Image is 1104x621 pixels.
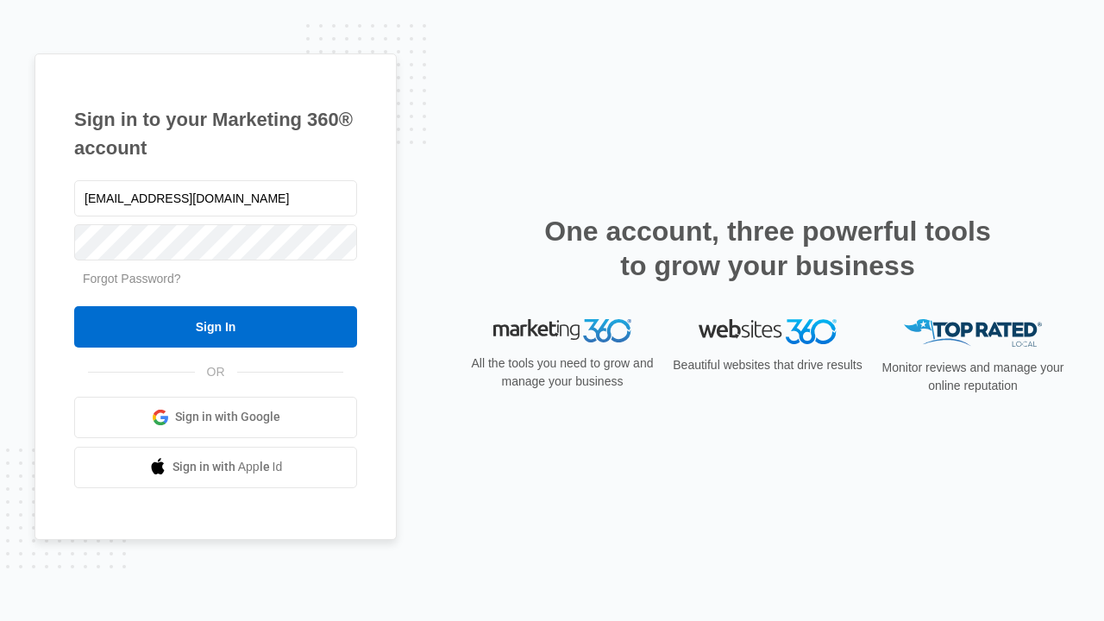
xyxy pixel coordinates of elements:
[493,319,631,343] img: Marketing 360
[83,272,181,285] a: Forgot Password?
[539,214,996,283] h2: One account, three powerful tools to grow your business
[74,397,357,438] a: Sign in with Google
[74,180,357,216] input: Email
[172,458,283,476] span: Sign in with Apple Id
[671,356,864,374] p: Beautiful websites that drive results
[876,359,1069,395] p: Monitor reviews and manage your online reputation
[466,354,659,391] p: All the tools you need to grow and manage your business
[74,306,357,348] input: Sign In
[195,363,237,381] span: OR
[699,319,837,344] img: Websites 360
[74,447,357,488] a: Sign in with Apple Id
[904,319,1042,348] img: Top Rated Local
[74,105,357,162] h1: Sign in to your Marketing 360® account
[175,408,280,426] span: Sign in with Google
